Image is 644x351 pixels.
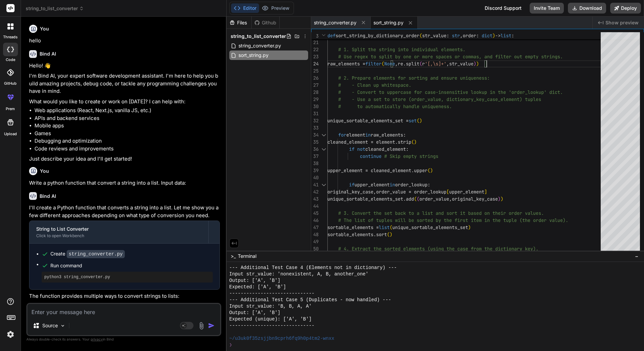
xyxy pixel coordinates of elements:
div: 22 [311,46,319,53]
div: 36 [311,146,319,153]
h6: You [40,168,49,174]
span: unique_sortable_elements_set [392,224,468,230]
span: rom the dictionary key). [474,246,538,252]
span: sort_string.py [238,51,269,59]
span: ------------------------------ [229,323,315,329]
div: 21 [311,39,319,46]
span: ) [414,139,417,145]
span: : [511,33,514,39]
div: 39 [311,167,319,174]
span: upper_element [449,189,484,195]
span: str_value [449,61,474,67]
label: GitHub [4,81,17,86]
span: : [476,33,479,39]
div: 29 [311,96,319,103]
div: 50 [311,245,319,252]
span: --- Additional Test Case 5 (Duplicates - now handled) --- [229,297,391,303]
span: ( [414,196,417,202]
span: as, and filter out empty strings. [474,54,563,60]
span: unique_sortable_elements_set = [327,118,409,124]
span: continue [360,153,382,159]
p: Just describe your idea and I'll get started! [29,155,220,163]
p: What would you like to create or work on [DATE]? I can help with: [29,98,220,106]
button: Editor [231,3,259,13]
li: Mobile apps [34,122,220,130]
span: , [449,196,452,202]
p: Always double-check its answers. Your in Bind [26,336,221,343]
span: cleaned_element [365,146,406,152]
span: # 1. Split the string into individual elements. [338,46,465,53]
span: ( [417,196,419,202]
div: 27 [311,82,319,89]
span: # 4. Extract the sorted elements (using the case f [338,246,474,252]
code: string_converter.py [67,250,125,258]
span: string_to_list_converter [231,33,286,40]
label: threads [3,34,18,40]
div: 44 [311,203,319,210]
span: raw_elements [371,132,403,138]
div: Click to collapse the range. [319,181,328,188]
span: privacy [91,337,103,341]
span: − [635,253,639,260]
span: sed on their order values. [474,210,544,216]
span: [ [446,189,449,195]
button: − [634,251,640,262]
span: ( [387,231,390,238]
div: 45 [311,210,319,217]
span: ( [419,33,422,39]
div: 31 [311,110,319,117]
div: 35 [311,139,319,146]
button: String to List ConverterClick to open Workbench [29,221,208,243]
span: str [452,33,460,39]
span: , [446,61,449,67]
span: string_converter.py [238,42,282,50]
span: str_value [422,33,446,39]
span: re.split [398,61,419,67]
span: None [384,61,395,67]
p: Hello! 👋 [29,62,220,70]
h6: Bind AI [40,50,56,57]
button: Deploy [610,3,641,14]
span: # 3. Convert the set back to a list and sort it ba [338,210,474,216]
span: original_key_case [452,196,498,202]
span: ] [484,189,487,195]
span: upper_element [354,182,390,188]
span: # Use regex to split by one or more spaces or comm [338,54,474,60]
span: ) [498,196,501,202]
span: tem in the tuple (the order value). [474,217,568,223]
span: ( [382,61,384,67]
span: ------------------------------ [229,290,315,297]
span: sort_string.py [373,19,404,26]
span: upper_element = cleaned_element.upper [327,167,428,173]
span: if [349,146,354,152]
img: icon [208,322,215,329]
span: ookup in the 'order_lookup' dict. [474,89,563,95]
div: 47 [311,224,319,231]
span: element [346,132,365,138]
span: ) [476,61,479,67]
span: ( [390,224,392,230]
span: ( [411,139,414,145]
span: Expected (unique): ['A', 'B'] [229,316,312,323]
p: I'm Bind AI, your expert software development assistant. I'm here to help you build amazing proje... [29,72,220,95]
div: Click to collapse the range. [319,146,328,153]
span: : [406,146,409,152]
span: order_value [419,196,449,202]
div: 26 [311,75,319,82]
span: # Skip empty strings [384,153,438,159]
div: 41 [311,181,319,188]
p: hello [29,37,220,45]
span: dict [482,33,492,39]
label: code [6,57,15,63]
span: ) [419,118,422,124]
div: 32 [311,117,319,124]
div: 23 [311,53,319,60]
span: ) [492,33,495,39]
li: - Converts each character to a list element [34,302,220,311]
span: def [327,33,336,39]
div: 33 [311,124,319,131]
span: Input str_value: 'nonexistent, A, B, another_one' [229,271,368,277]
span: cleaned_element = element.strip [327,139,411,145]
span: ) [430,167,433,173]
span: Show preview [605,19,639,26]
